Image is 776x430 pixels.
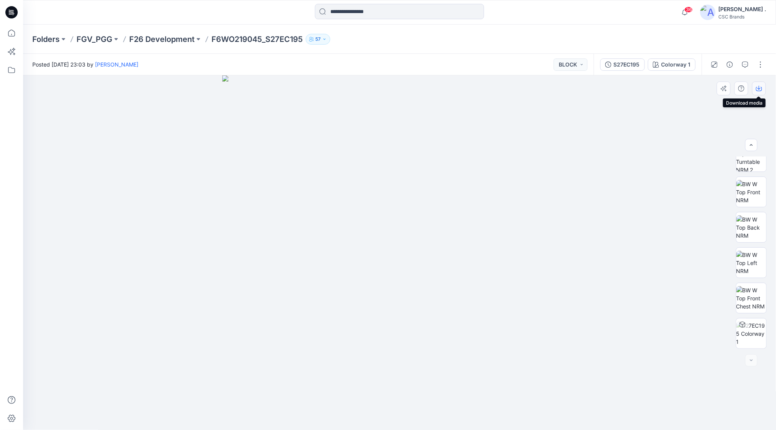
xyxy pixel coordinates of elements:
button: Colorway 1 [648,58,696,71]
a: F26 Development [129,34,195,45]
div: S27EC195 [614,60,640,69]
a: Folders [32,34,60,45]
img: BW W Top Back NRM [736,215,766,240]
span: Posted [DATE] 23:03 by [32,60,138,68]
button: 57 [306,34,330,45]
button: Details [724,58,736,71]
img: avatar [700,5,716,20]
div: [PERSON_NAME] . [719,5,766,14]
img: BW W Top Front NRM [736,180,766,204]
img: BW W Top Front Chest NRM [736,286,766,310]
div: Colorway 1 [661,60,691,69]
button: S27EC195 [600,58,645,71]
p: F6WO219045_S27EC195 [211,34,303,45]
a: FGV_PGG [77,34,112,45]
p: 57 [315,35,321,43]
span: 36 [684,7,693,13]
img: BW W Top Turntable NRM 2 [736,142,766,172]
img: BW W Top Left NRM [736,251,766,275]
a: [PERSON_NAME] [95,61,138,68]
div: CSC Brands [719,14,766,20]
img: S27EC195 Colorway 1 [736,322,766,346]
